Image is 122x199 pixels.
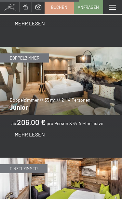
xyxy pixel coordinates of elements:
[74,0,103,14] a: Anfragen
[78,4,99,10] span: Anfragen
[11,121,16,126] span: ab
[17,118,46,127] b: 206,00 €
[15,133,45,137] a: Mehr Lesen
[15,20,45,26] span: Mehr Lesen
[15,131,45,137] span: Mehr Lesen
[51,4,67,10] span: Buchen
[15,22,45,26] a: Mehr Lesen
[45,0,74,14] a: Buchen
[47,121,103,126] span: pro Person & ¾ All-Inclusive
